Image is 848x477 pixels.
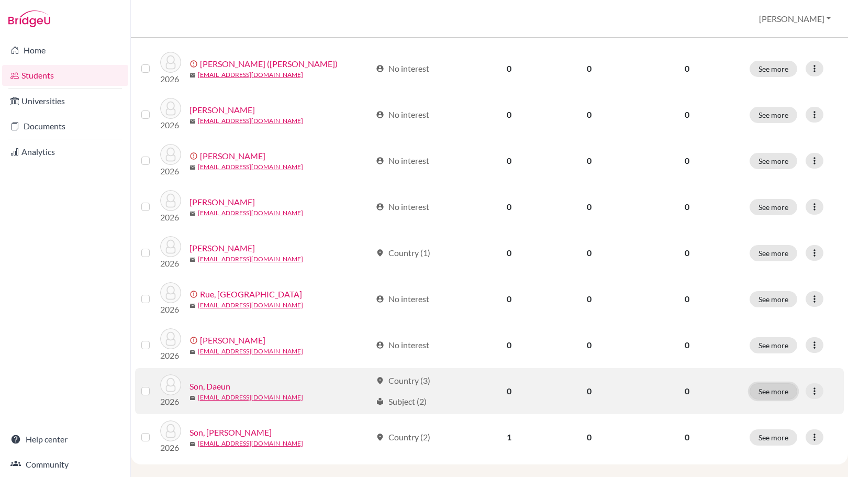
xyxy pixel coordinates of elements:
p: 2026 [160,119,181,131]
img: Lucero, Elijah [160,190,181,211]
div: No interest [376,62,429,75]
span: account_circle [376,64,384,73]
a: [EMAIL_ADDRESS][DOMAIN_NAME] [198,116,303,126]
p: 2026 [160,211,181,224]
span: mail [189,395,196,401]
img: Jiang, Musheng (Mandy) [160,52,181,73]
span: mail [189,210,196,217]
span: account_circle [376,110,384,119]
a: Documents [2,116,128,137]
a: [PERSON_NAME] [189,104,255,116]
img: Son, Daeun [160,374,181,395]
img: Lee, Yehwan [160,144,181,165]
p: 2026 [160,73,181,85]
a: [PERSON_NAME] [189,242,255,254]
div: Subject (2) [376,395,427,408]
a: Analytics [2,141,128,162]
a: Community [2,454,128,475]
span: mail [189,349,196,355]
td: 0 [470,368,548,414]
button: See more [750,383,797,400]
p: 0 [637,385,737,397]
a: [EMAIL_ADDRESS][DOMAIN_NAME] [198,254,303,264]
td: 0 [548,276,630,322]
td: 0 [470,46,548,92]
p: 0 [637,339,737,351]
td: 0 [470,92,548,138]
td: 0 [548,184,630,230]
a: [EMAIL_ADDRESS][DOMAIN_NAME] [198,393,303,402]
span: account_circle [376,341,384,349]
span: location_on [376,249,384,257]
span: location_on [376,376,384,385]
img: Shin, Taeyoung [160,328,181,349]
a: Son, Daeun [189,380,230,393]
span: mail [189,257,196,263]
span: location_on [376,433,384,441]
td: 0 [470,276,548,322]
td: 0 [470,322,548,368]
span: account_circle [376,203,384,211]
p: 0 [637,154,737,167]
div: No interest [376,108,429,121]
a: [EMAIL_ADDRESS][DOMAIN_NAME] [198,70,303,80]
button: See more [750,153,797,169]
a: [PERSON_NAME] ([PERSON_NAME]) [200,58,338,70]
div: No interest [376,201,429,213]
td: 0 [470,230,548,276]
span: mail [189,303,196,309]
button: See more [750,199,797,215]
span: mail [189,118,196,125]
a: [PERSON_NAME] [189,196,255,208]
img: Son, Yijun [160,420,181,441]
span: account_circle [376,295,384,303]
td: 0 [548,138,630,184]
td: 0 [548,368,630,414]
a: [EMAIL_ADDRESS][DOMAIN_NAME] [198,347,303,356]
td: 0 [548,46,630,92]
a: [EMAIL_ADDRESS][DOMAIN_NAME] [198,301,303,310]
a: [PERSON_NAME] [200,150,265,162]
p: 2026 [160,303,181,316]
p: 0 [637,293,737,305]
a: [EMAIL_ADDRESS][DOMAIN_NAME] [198,208,303,218]
p: 0 [637,108,737,121]
a: [EMAIL_ADDRESS][DOMAIN_NAME] [198,162,303,172]
a: Students [2,65,128,86]
span: local_library [376,397,384,406]
a: Universities [2,91,128,112]
button: See more [750,107,797,123]
img: McCullough, Isaiah [160,236,181,257]
a: Rue, [GEOGRAPHIC_DATA] [200,288,302,301]
button: [PERSON_NAME] [754,9,835,29]
td: 0 [548,92,630,138]
div: Country (2) [376,431,430,443]
td: 1 [470,414,548,460]
div: Country (1) [376,247,430,259]
td: 0 [548,322,630,368]
td: 0 [470,138,548,184]
button: See more [750,245,797,261]
div: No interest [376,154,429,167]
span: mail [189,441,196,447]
img: Kim, Eunseo [160,98,181,119]
button: See more [750,429,797,446]
td: 0 [548,414,630,460]
img: Rue, Kyoumbin [160,282,181,303]
button: See more [750,61,797,77]
td: 0 [470,184,548,230]
p: 0 [637,62,737,75]
a: [EMAIL_ADDRESS][DOMAIN_NAME] [198,439,303,448]
p: 0 [637,201,737,213]
p: 2026 [160,349,181,362]
p: 2026 [160,395,181,408]
a: Son, [PERSON_NAME] [189,426,272,439]
img: Bridge-U [8,10,50,27]
span: error_outline [189,336,200,345]
span: mail [189,72,196,79]
span: error_outline [189,60,200,68]
span: error_outline [189,290,200,298]
div: No interest [376,339,429,351]
p: 0 [637,431,737,443]
span: error_outline [189,152,200,160]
